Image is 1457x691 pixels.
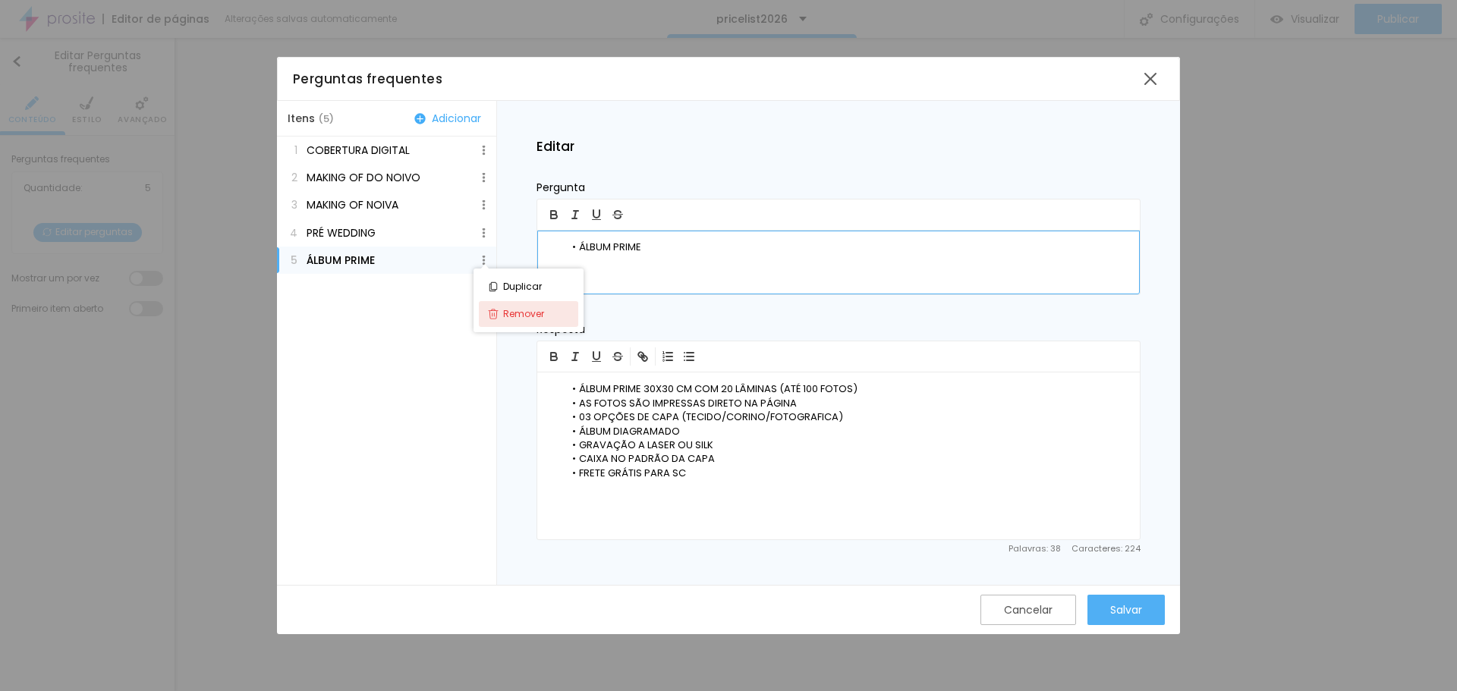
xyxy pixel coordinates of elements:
div: Salvar [1110,604,1142,616]
div: Perguntas frequentes [293,69,1137,89]
li: AS FOTOS SÃO IMPRESSAS DIRETO NA PÁGINA [565,397,1128,410]
img: Icone [479,146,489,155]
p: COBERTURA DIGITAL [307,144,410,156]
span: 2 [288,171,297,184]
p: MAKING OF NOIVA [307,199,398,211]
span: Duplicar [503,281,542,292]
img: Icone [414,113,426,124]
button: 2MAKING OF DO NOIVO [277,164,496,191]
span: 4 [288,227,297,239]
img: Icone [479,228,489,237]
img: Icone [488,309,499,319]
div: Cancelar [1004,604,1053,616]
button: 1COBERTURA DIGITAL [277,137,496,164]
span: 1 [288,144,297,156]
li: ÁLBUM PRIME 30X30 CM COM 20 LÂMINAS (ATÉ 100 FOTOS) [565,382,1128,396]
li: ÁLBUM DIAGRAMADO [565,425,1128,438]
button: 3MAKING OF NOIVA [277,191,496,218]
button: Remover [479,301,578,327]
span: Itens [288,113,334,124]
p: Pergunta [537,182,1141,193]
span: ( 5 ) [318,112,334,126]
button: Salvar [1087,595,1165,625]
button: Cancelar [980,595,1076,625]
span: Caracteres : 224 [1072,545,1141,553]
span: Palavras : 38 [1009,545,1061,553]
span: 5 [288,254,297,266]
span: 3 [288,199,297,211]
button: Duplicar [479,274,578,300]
h2: Editar [537,140,1141,153]
li: ÁLBUM PRIME [565,240,1128,254]
li: CAIXA NO PADRÃO DA CAPA [565,452,1128,466]
img: Icone [479,200,489,210]
li: GRAVAÇÃO A LASER OU SILK [565,438,1128,452]
img: Icone [479,255,489,265]
p: ÁLBUM PRIME [307,254,375,266]
p: Resposta [537,324,1141,335]
li: 03 OPÇÕES DE CAPA (TECIDO/CORINO/FOTOGRAFICA) [565,410,1128,424]
li: FRETE GRÁTIS PARA SC [565,466,1128,480]
span: Remover [503,309,544,319]
img: Icone [479,173,489,183]
button: 4PRÉ WEDDING [277,219,496,247]
p: PRÉ WEDDING [307,227,376,239]
p: MAKING OF DO NOIVO [307,171,420,184]
img: Icone [488,281,499,292]
button: 5ÁLBUM PRIME [277,247,496,274]
button: Adicionar [410,112,486,125]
